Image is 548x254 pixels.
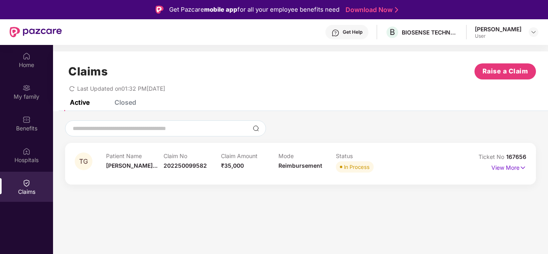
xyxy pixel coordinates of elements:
[478,153,506,160] span: Ticket No
[115,98,136,106] div: Closed
[68,65,108,78] h1: Claims
[221,162,244,169] span: ₹35,000
[475,33,521,39] div: User
[70,98,90,106] div: Active
[22,116,31,124] img: svg+xml;base64,PHN2ZyBpZD0iQmVuZWZpdHMiIHhtbG5zPSJodHRwOi8vd3d3LnczLm9yZy8yMDAwL3N2ZyIgd2lkdGg9Ij...
[506,153,526,160] span: 167656
[164,152,221,159] p: Claim No
[474,63,536,79] button: Raise a Claim
[22,179,31,187] img: svg+xml;base64,PHN2ZyBpZD0iQ2xhaW0iIHhtbG5zPSJodHRwOi8vd3d3LnczLm9yZy8yMDAwL3N2ZyIgd2lkdGg9IjIwIi...
[164,162,207,169] span: 202250099582
[483,66,528,76] span: Raise a Claim
[69,85,75,92] span: redo
[10,27,62,37] img: New Pazcare Logo
[77,85,165,92] span: Last Updated on 01:32 PM[DATE]
[106,162,157,169] span: [PERSON_NAME]...
[491,161,526,172] p: View More
[390,27,395,37] span: B
[402,28,458,36] div: BIOSENSE TECHNOLOGIES PRIVATE LIMITED
[79,158,88,165] span: TG
[343,29,362,35] div: Get Help
[336,152,393,159] p: Status
[22,52,31,60] img: svg+xml;base64,PHN2ZyBpZD0iSG9tZSIgeG1sbnM9Imh0dHA6Ly93d3cudzMub3JnLzIwMDAvc3ZnIiB3aWR0aD0iMjAiIG...
[155,6,164,14] img: Logo
[278,152,336,159] p: Mode
[530,29,537,35] img: svg+xml;base64,PHN2ZyBpZD0iRHJvcGRvd24tMzJ4MzIiIHhtbG5zPSJodHRwOi8vd3d3LnczLm9yZy8yMDAwL3N2ZyIgd2...
[22,147,31,155] img: svg+xml;base64,PHN2ZyBpZD0iSG9zcGl0YWxzIiB4bWxucz0iaHR0cDovL3d3dy53My5vcmcvMjAwMC9zdmciIHdpZHRoPS...
[278,162,322,169] span: Reimbursement
[204,6,237,13] strong: mobile app
[346,6,396,14] a: Download Now
[519,163,526,172] img: svg+xml;base64,PHN2ZyB4bWxucz0iaHR0cDovL3d3dy53My5vcmcvMjAwMC9zdmciIHdpZHRoPSIxNyIgaGVpZ2h0PSIxNy...
[475,25,521,33] div: [PERSON_NAME]
[169,5,339,14] div: Get Pazcare for all your employee benefits need
[106,152,164,159] p: Patient Name
[344,163,370,171] div: In Process
[253,125,259,132] img: svg+xml;base64,PHN2ZyBpZD0iU2VhcmNoLTMyeDMyIiB4bWxucz0iaHR0cDovL3d3dy53My5vcmcvMjAwMC9zdmciIHdpZH...
[331,29,339,37] img: svg+xml;base64,PHN2ZyBpZD0iSGVscC0zMngzMiIgeG1sbnM9Imh0dHA6Ly93d3cudzMub3JnLzIwMDAvc3ZnIiB3aWR0aD...
[221,152,278,159] p: Claim Amount
[395,6,398,14] img: Stroke
[22,84,31,92] img: svg+xml;base64,PHN2ZyB3aWR0aD0iMjAiIGhlaWdodD0iMjAiIHZpZXdCb3g9IjAgMCAyMCAyMCIgZmlsbD0ibm9uZSIgeG...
